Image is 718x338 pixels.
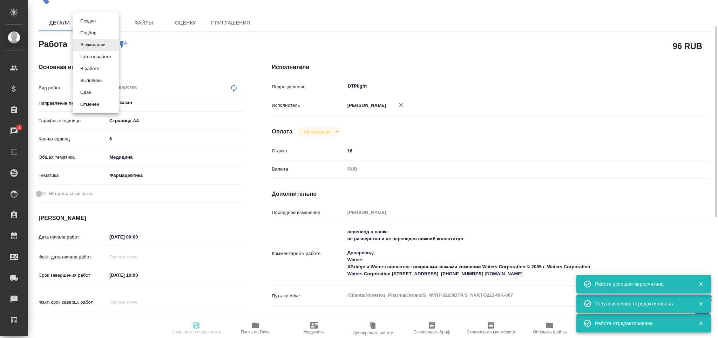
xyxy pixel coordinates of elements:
button: Выполнен [78,77,104,84]
button: Подбор [78,29,99,37]
button: Закрыть [693,281,708,287]
button: Отменен [78,101,101,108]
div: Работа успешно пересчитана [595,281,687,288]
button: Создан [78,17,98,25]
button: Закрыть [693,320,708,326]
button: В ожидании [78,41,108,49]
button: Сдан [78,89,93,96]
button: В работе [78,65,101,73]
div: Работа отредактирована [595,320,687,327]
button: Готов к работе [78,53,113,61]
button: Закрыть [693,301,708,307]
div: Услуга успешно отредактирована [595,300,687,307]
